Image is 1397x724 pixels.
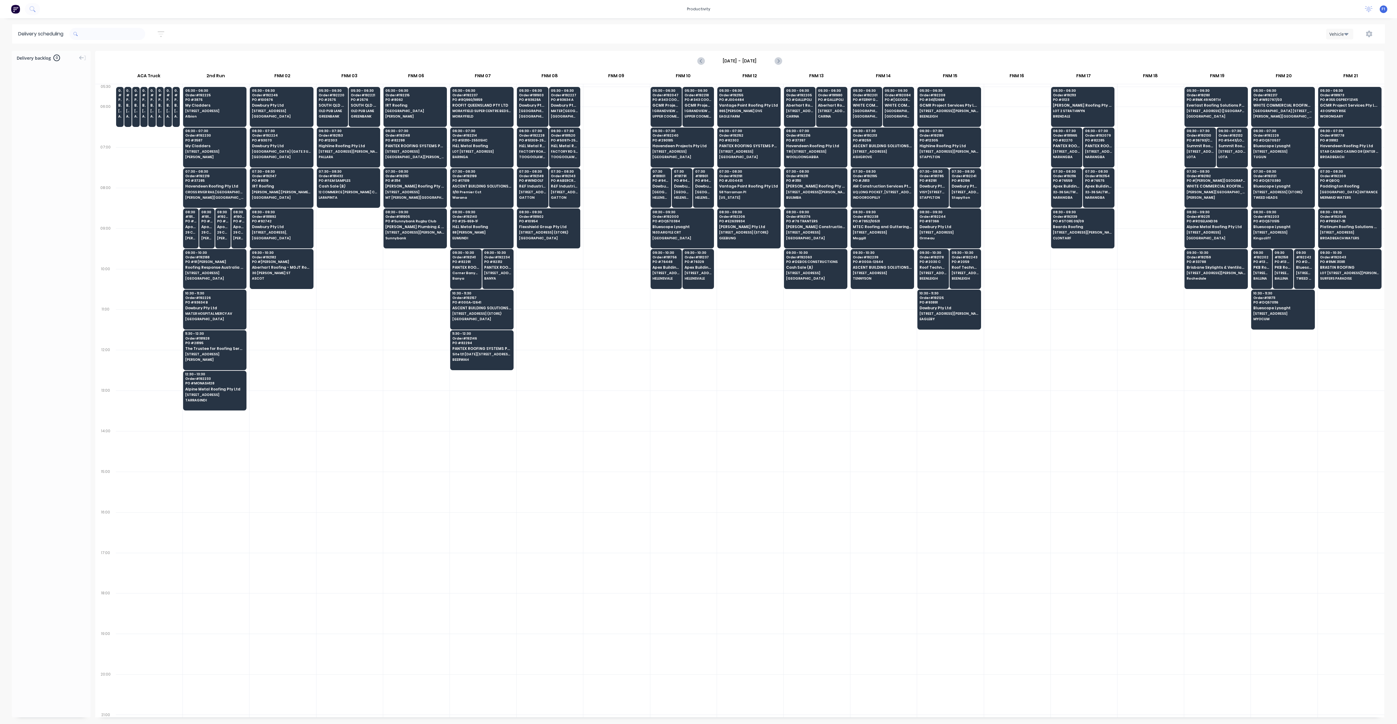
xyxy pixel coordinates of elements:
span: PO # 51309-25612HC.1 [519,138,546,142]
span: [PERSON_NAME] [385,115,444,118]
span: LOT 2 STRATHWYN [1053,109,1112,113]
span: 06:30 - 07:30 [1085,129,1112,133]
span: ROOFIT QUEENSLAND PTY LTD [452,103,511,107]
span: PANTEX ROOFING SYSTEMS PTY LTD [719,144,778,148]
button: Vehicle [1326,29,1353,39]
span: 06:30 - 07:30 [385,129,444,133]
div: FNM 06 [383,71,449,84]
span: Albion [185,115,244,118]
span: 05:30 - 06:30 [786,89,813,92]
div: FNM 12 [717,71,783,84]
span: Dowbury Pty Ltd [252,103,311,107]
span: # 192231 [166,93,170,97]
span: [STREET_ADDRESS] [652,150,711,153]
span: CARINA [818,115,845,118]
span: Summit Roofing Holdings [1187,144,1214,148]
span: # 191754 [126,93,129,97]
span: PO # RQ960/9859 [452,98,511,101]
span: Order # 192213 [853,134,912,137]
span: 06:30 - 07:30 [519,129,546,133]
div: 06:00 [95,103,116,144]
span: # 192081 [118,93,122,97]
span: Order # 192079 [1085,134,1112,137]
span: Order # 192153 [319,134,377,137]
span: Order # 192189 [920,134,978,137]
span: Order # 192208 [920,93,978,97]
span: 06:30 - 07:30 [719,129,778,133]
span: Havendeen Roofing Pty Ltd [786,144,845,148]
span: PO # DQ570449 [142,98,146,101]
span: My Cladders [185,103,244,107]
span: 06:30 - 07:30 [1053,129,1080,133]
span: BEENLEIGH [920,115,978,118]
span: PO # dq570204 [174,98,178,101]
span: Order # 192201 [853,93,880,97]
span: UPPER COOMERA [685,115,712,118]
span: Summit Roofing Holdings [1218,144,1246,148]
span: ARCHERFIELD [174,115,178,118]
span: Order # 192228 [519,134,546,137]
span: Order # 191980 [818,93,845,97]
span: PO # 39182 [1320,138,1379,142]
span: GCMR Project Services Pty Ltd [1320,103,1379,107]
span: [STREET_ADDRESS] [818,109,845,113]
span: TOOGOOLAWAH [519,155,546,159]
span: Everlast Roofing Solutions Pty Ltd [1187,103,1245,107]
span: PO # DQ570501 [150,98,154,101]
span: 05:30 - 06:30 [252,89,311,92]
span: [GEOGRAPHIC_DATA] [853,115,880,118]
span: Bluescope Lysaght [150,103,154,107]
span: Bluescope Lysaght [158,103,162,107]
span: 05:30 - 06:30 [853,89,880,92]
span: 05:30 [134,89,138,92]
span: WHITE COMMERCIAL ROOFING PTY LTD [853,103,880,107]
div: FNM 17 [1050,71,1117,84]
span: ASHGROVE [853,155,912,159]
span: PO # 82270 [1053,138,1080,142]
span: ARCHERFIELD [134,115,138,118]
span: 05:30 [142,89,146,92]
div: ACA Truck [116,71,182,84]
span: Bluescope Lysaght [126,103,129,107]
span: Order # 191965 [1053,134,1080,137]
span: PO # PQ445763 [158,98,162,101]
div: FNM 08 [516,71,583,84]
span: PO # DQ570414 [118,98,122,101]
span: STAR CASINO CASINO DR (ENTER FROM [PERSON_NAME] DR) [1320,150,1379,153]
span: PO # 8062 [385,98,444,101]
span: Order # 192246 [252,93,311,97]
span: ARCHERFIELD [118,115,122,118]
span: ARCHERFIELD [126,115,129,118]
span: MORAYFIELD [452,115,511,118]
span: 06:30 - 07:30 [452,129,511,133]
div: FNM 13 [783,71,850,84]
span: PO # [GEOGRAPHIC_DATA] [885,98,912,101]
span: GCMR Project Services Pty Ltd [920,103,978,107]
span: Dowbury Pty Ltd [519,103,546,107]
span: [STREET_ADDRESS][PERSON_NAME] (STORE) [142,109,146,113]
span: [STREET_ADDRESS][PERSON_NAME] (STORE) [134,109,138,113]
span: 05:30 - 06:30 [319,89,346,92]
span: [STREET_ADDRESS] [185,150,244,153]
span: PANTEX ROOFING SYSTEMS PTY LTD [1085,144,1112,148]
span: 05:30 - 06:30 [920,89,978,92]
span: ARCHERFIELD [142,115,146,118]
div: 07:00 [95,144,116,184]
span: Havendeen Projects Pty Ltd [652,144,711,148]
span: MATER [GEOGRAPHIC_DATA] [551,109,578,113]
span: BARINGA [452,155,511,159]
span: 05:30 - 06:30 [519,89,546,92]
span: [STREET_ADDRESS][PERSON_NAME] (STORE) [174,109,178,113]
span: PO # 343 COOMERA 12151 [652,98,680,101]
div: FNM 19 [1184,71,1250,84]
span: [STREET_ADDRESS] [1187,150,1214,153]
span: 05:30 - 06:30 [818,89,845,92]
span: PO # 3587 [185,138,244,142]
span: ASCENT BUILDING SOLUTIONS PTY LTD [853,144,912,148]
div: 2nd Run [183,71,249,84]
span: Dowbury Pty Ltd [252,144,311,148]
span: Order # 192205 [786,93,813,97]
span: PO # 50971-25612HC.1 [551,138,578,142]
div: FNM 20 [1251,71,1317,84]
span: 05:30 [126,89,129,92]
